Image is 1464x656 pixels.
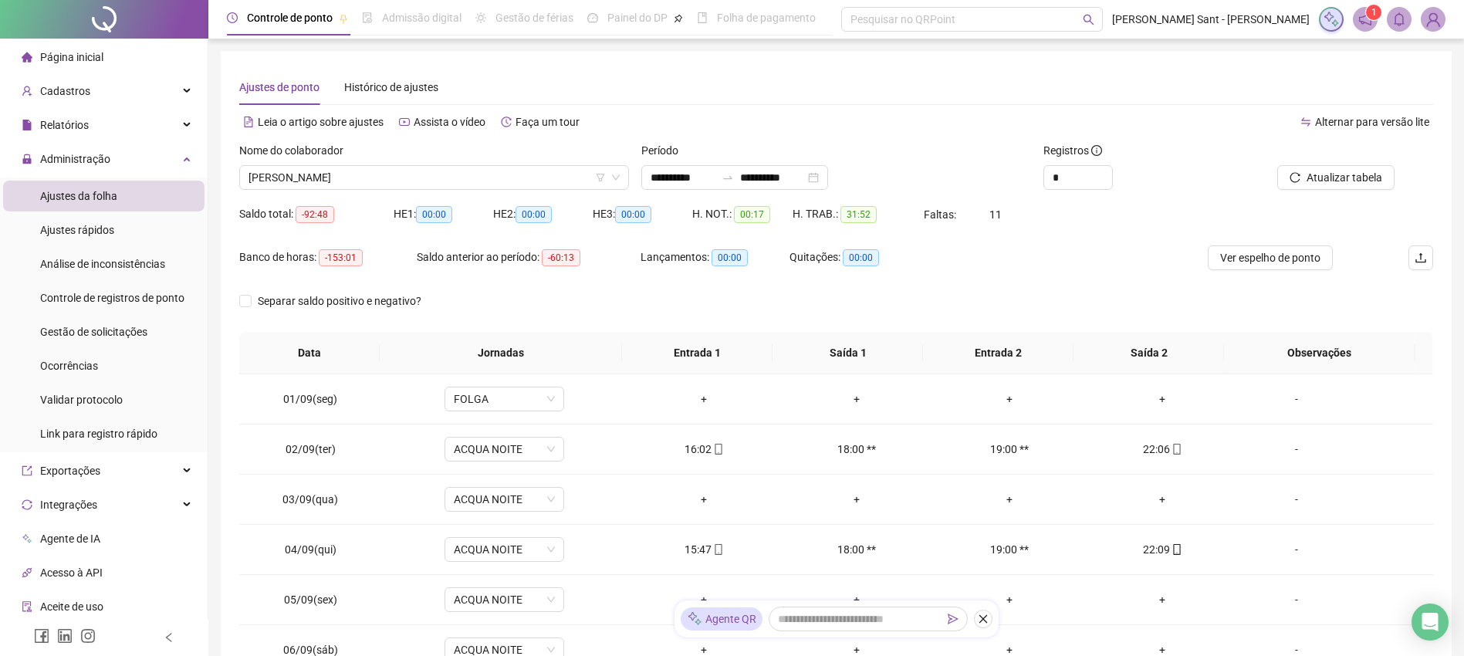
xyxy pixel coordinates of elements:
[22,567,32,578] span: api
[924,208,959,221] span: Faltas:
[1098,591,1226,608] div: +
[414,116,485,128] span: Assista o vídeo
[1300,117,1311,127] span: swap
[1277,165,1395,190] button: Atualizar tabela
[1098,491,1226,508] div: +
[1098,391,1226,407] div: +
[22,465,32,476] span: export
[22,601,32,612] span: audit
[1220,249,1320,266] span: Ver espelho de ponto
[1251,491,1342,508] div: -
[712,444,724,455] span: mobile
[40,394,123,406] span: Validar protocolo
[40,428,157,440] span: Link para registro rápido
[681,607,762,631] div: Agente QR
[989,208,1002,221] span: 11
[252,292,428,309] span: Separar saldo positivo e negativo?
[640,591,768,608] div: +
[283,644,338,656] span: 06/09(sáb)
[40,499,97,511] span: Integrações
[416,206,452,223] span: 00:00
[296,206,334,223] span: -92:48
[843,249,879,266] span: 00:00
[501,117,512,127] span: history
[1290,172,1300,183] span: reload
[243,117,254,127] span: file-text
[1208,245,1333,270] button: Ver espelho de ponto
[923,332,1073,374] th: Entrada 2
[247,12,333,24] span: Controle de ponto
[542,249,580,266] span: -60:13
[284,593,337,606] span: 05/09(sex)
[692,205,793,223] div: H. NOT.:
[454,588,555,611] span: ACQUA NOITE
[1098,541,1226,558] div: 22:09
[1366,5,1381,20] sup: 1
[1170,444,1182,455] span: mobile
[640,541,768,558] div: 15:47
[239,205,394,223] div: Saldo total:
[493,205,593,223] div: HE 2:
[40,258,165,270] span: Análise de inconsistências
[1083,14,1094,25] span: search
[40,600,103,613] span: Aceite de uso
[344,81,438,93] span: Histórico de ajustes
[697,12,708,23] span: book
[286,443,336,455] span: 02/09(ter)
[22,86,32,96] span: user-add
[454,438,555,461] span: ACQUA NOITE
[734,206,770,223] span: 00:17
[1224,332,1415,374] th: Observações
[475,12,486,23] span: sun
[22,499,32,510] span: sync
[1170,544,1182,555] span: mobile
[495,12,573,24] span: Gestão de férias
[1415,252,1427,264] span: upload
[362,12,373,23] span: file-done
[399,117,410,127] span: youtube
[40,533,100,545] span: Agente de IA
[793,391,921,407] div: +
[339,14,348,23] span: pushpin
[285,543,336,556] span: 04/09(qui)
[239,81,320,93] span: Ajustes de ponto
[239,332,380,374] th: Data
[978,614,989,624] span: close
[793,591,921,608] div: +
[773,332,923,374] th: Saída 1
[57,628,73,644] span: linkedin
[319,249,363,266] span: -153:01
[1392,12,1406,26] span: bell
[641,249,789,266] div: Lançamentos:
[1112,11,1310,28] span: [PERSON_NAME] Sant - [PERSON_NAME]
[394,205,493,223] div: HE 1:
[640,441,768,458] div: 16:02
[227,12,238,23] span: clock-circle
[454,488,555,511] span: ACQUA NOITE
[1043,142,1102,159] span: Registros
[282,493,338,506] span: 03/09(qua)
[793,491,921,508] div: +
[593,205,692,223] div: HE 3:
[622,332,773,374] th: Entrada 1
[717,12,816,24] span: Folha de pagamento
[611,173,620,182] span: down
[40,224,114,236] span: Ajustes rápidos
[1251,591,1342,608] div: -
[615,206,651,223] span: 00:00
[40,465,100,477] span: Exportações
[640,391,768,407] div: +
[454,538,555,561] span: ACQUA NOITE
[417,249,641,266] div: Saldo anterior ao período:
[239,249,417,266] div: Banco de horas:
[1251,391,1342,407] div: -
[516,206,552,223] span: 00:00
[948,614,959,624] span: send
[1098,441,1226,458] div: 22:06
[40,566,103,579] span: Acesso à API
[1236,344,1403,361] span: Observações
[640,491,768,508] div: +
[22,120,32,130] span: file
[1251,441,1342,458] div: -
[1412,604,1449,641] div: Open Intercom Messenger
